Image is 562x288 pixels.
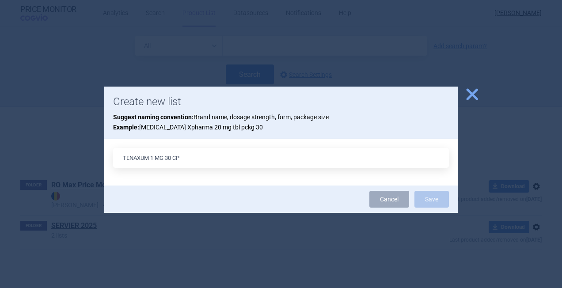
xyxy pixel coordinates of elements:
[113,95,449,108] h1: Create new list
[113,148,449,168] input: List name
[414,191,449,208] button: Save
[113,114,194,121] strong: Suggest naming convention:
[113,124,139,131] strong: Example:
[113,112,449,132] p: Brand name, dosage strength, form, package size [MEDICAL_DATA] Xpharma 20 mg tbl pckg 30
[369,191,409,208] a: Cancel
